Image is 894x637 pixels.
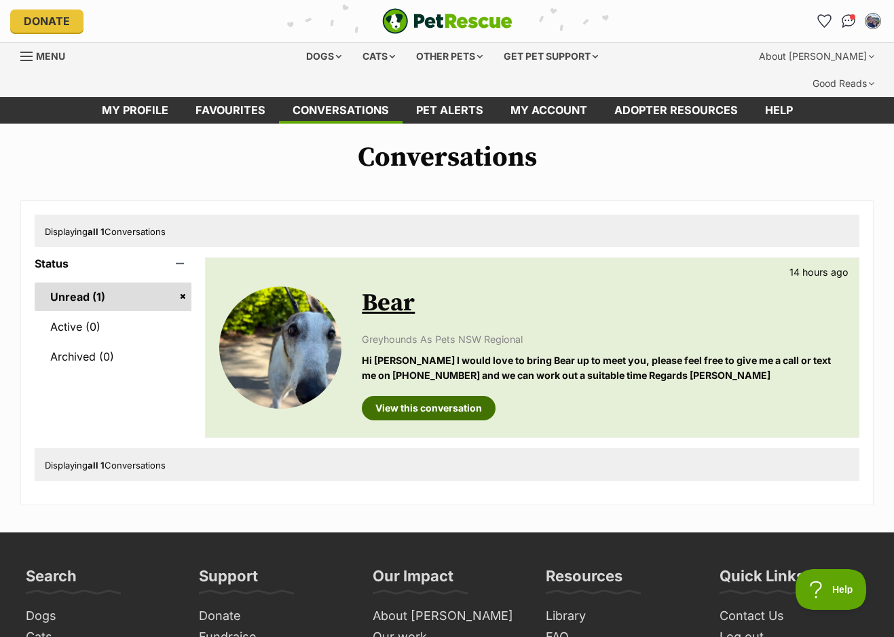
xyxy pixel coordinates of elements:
strong: all 1 [88,226,105,237]
p: Hi [PERSON_NAME] I would love to bring Bear up to meet you, please feel free to give me a call or... [362,353,845,382]
a: Pet alerts [403,97,497,124]
button: My account [862,10,884,32]
a: About [PERSON_NAME] [367,606,527,627]
h3: Support [199,566,258,594]
a: Favourites [813,10,835,32]
span: Menu [36,50,65,62]
a: Dogs [20,606,180,627]
img: chat-41dd97257d64d25036548639549fe6c8038ab92f7586957e7f3b1b290dea8141.svg [842,14,856,28]
img: Sammi Potter profile pic [866,14,880,28]
a: Active (0) [35,312,191,341]
h3: Quick Links [720,566,804,594]
a: My account [497,97,601,124]
iframe: Help Scout Beacon - Open [796,569,867,610]
p: 14 hours ago [789,265,849,279]
a: Menu [20,43,75,67]
div: Get pet support [494,43,608,70]
a: Bear [362,288,415,318]
img: Bear [219,287,341,409]
a: Donate [10,10,83,33]
a: Unread (1) [35,283,191,311]
ul: Account quick links [813,10,884,32]
div: Good Reads [803,70,884,97]
a: Favourites [182,97,279,124]
h3: Our Impact [373,566,453,594]
strong: all 1 [88,460,105,471]
a: My profile [88,97,182,124]
h3: Resources [546,566,622,594]
a: Conversations [838,10,859,32]
h3: Search [26,566,77,594]
a: Contact Us [714,606,874,627]
p: Greyhounds As Pets NSW Regional [362,332,845,346]
a: View this conversation [362,396,496,420]
div: Cats [353,43,405,70]
img: logo-e224e6f780fb5917bec1dbf3a21bbac754714ae5b6737aabdf751b685950b380.svg [382,8,513,34]
header: Status [35,257,191,270]
span: Displaying Conversations [45,460,166,471]
a: Adopter resources [601,97,751,124]
a: Library [540,606,700,627]
a: Donate [193,606,353,627]
a: PetRescue [382,8,513,34]
span: Displaying Conversations [45,226,166,237]
div: Dogs [297,43,351,70]
div: About [PERSON_NAME] [749,43,884,70]
div: Other pets [407,43,492,70]
a: Archived (0) [35,342,191,371]
a: conversations [279,97,403,124]
a: Help [751,97,806,124]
